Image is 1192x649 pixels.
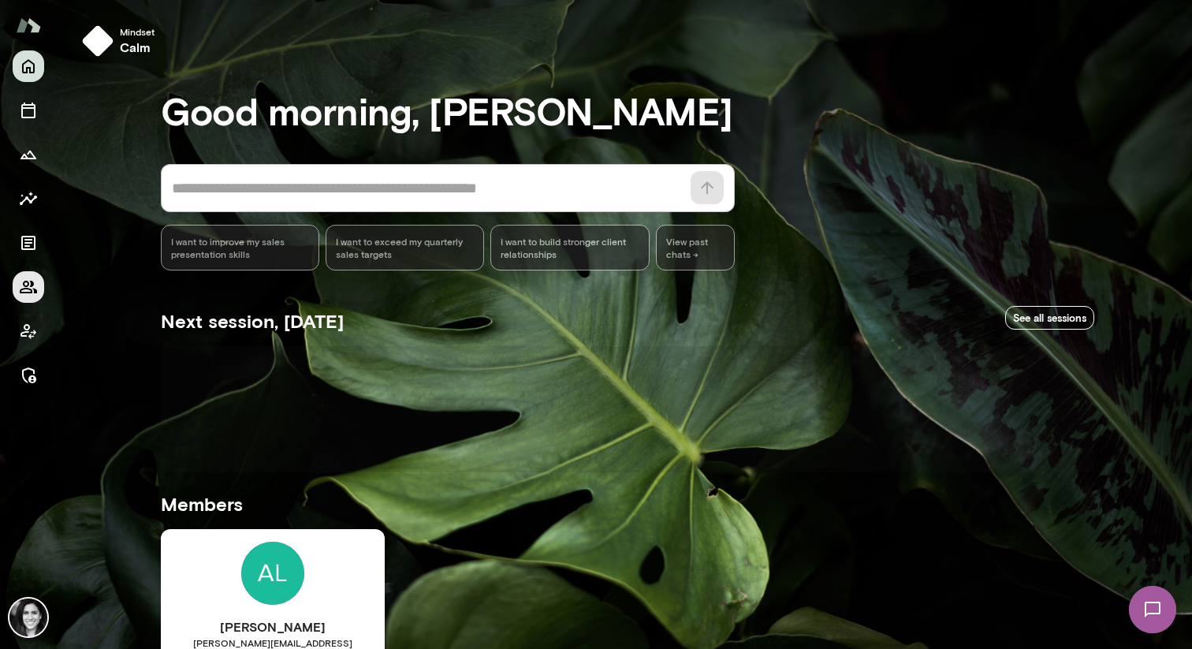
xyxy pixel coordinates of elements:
[161,225,319,270] div: I want to improve my sales presentation skills
[161,308,344,334] h5: Next session, [DATE]
[13,50,44,82] button: Home
[76,19,167,63] button: Mindsetcalm
[13,271,44,303] button: Members
[82,25,114,57] img: mindset
[656,225,735,270] span: View past chats ->
[326,225,484,270] div: I want to exceed my quarterly sales targets
[9,599,47,636] img: Jamie Albers
[171,235,309,260] span: I want to improve my sales presentation skills
[490,225,649,270] div: I want to build stronger client relationships
[16,10,41,40] img: Mento
[161,617,385,636] h6: [PERSON_NAME]
[161,491,1094,517] h5: Members
[1005,306,1094,330] a: See all sessions
[13,95,44,126] button: Sessions
[241,542,304,605] img: Jamie Albers
[501,235,639,260] span: I want to build stronger client relationships
[13,183,44,214] button: Insights
[13,139,44,170] button: Growth Plan
[336,235,474,260] span: I want to exceed my quarterly sales targets
[13,315,44,347] button: Client app
[120,25,155,38] span: Mindset
[120,38,155,57] h6: calm
[13,360,44,391] button: Manage
[13,227,44,259] button: Documents
[161,88,1094,132] h3: Good morning, [PERSON_NAME]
